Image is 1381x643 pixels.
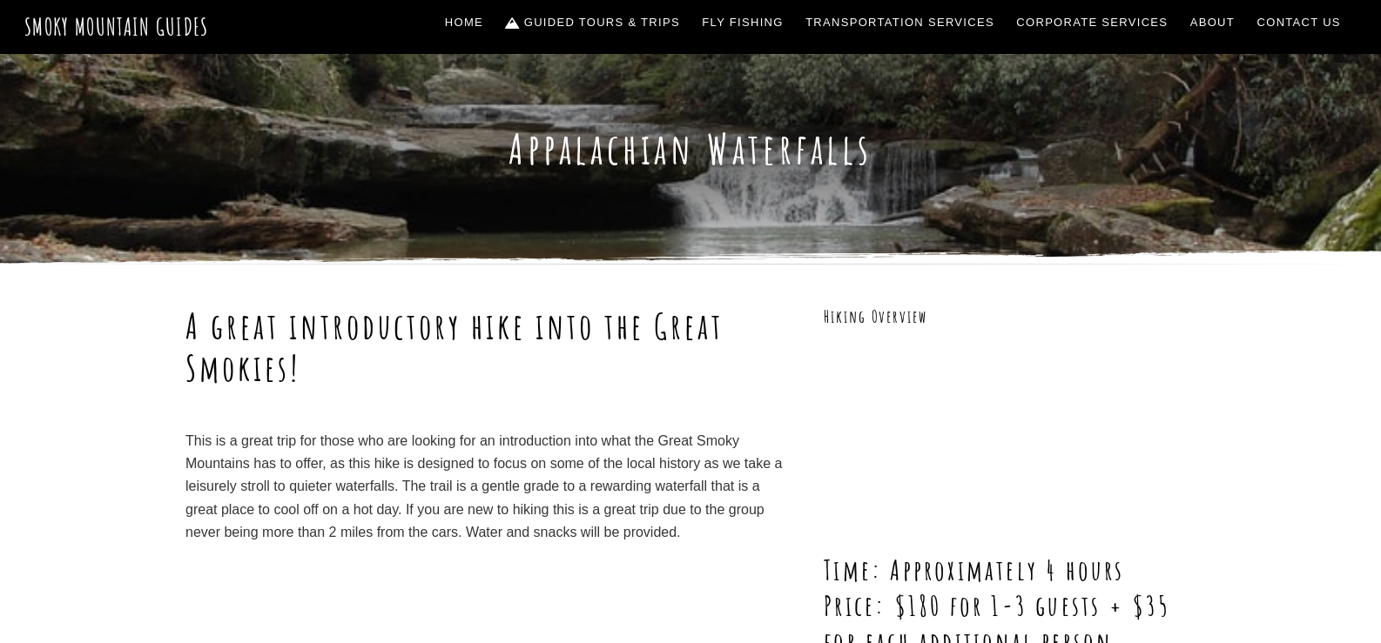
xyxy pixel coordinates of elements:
a: Fly Fishing [696,4,791,41]
a: Contact Us [1250,4,1348,41]
a: Guided Tours & Trips [499,4,687,41]
a: About [1183,4,1242,41]
a: Home [438,4,490,41]
a: Corporate Services [1010,4,1176,41]
h1: A great introductory hike into the Great Smokies! [185,305,792,389]
a: Smoky Mountain Guides [24,12,209,41]
h1: Appalachian Waterfalls [185,124,1196,174]
span: This is a great trip for those who are looking for an introduction into what the Great Smoky Moun... [185,433,782,540]
h3: Hiking Overview [824,305,1196,329]
a: Transportation Services [798,4,1000,41]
